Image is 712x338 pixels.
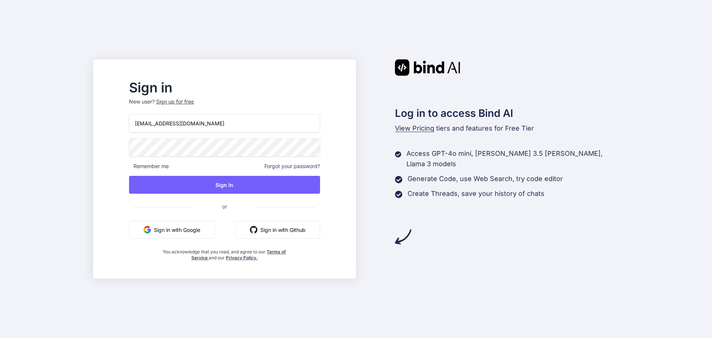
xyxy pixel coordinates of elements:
p: Access GPT-4o mini, [PERSON_NAME] 3.5 [PERSON_NAME], Llama 3 models [406,148,619,169]
span: View Pricing [395,124,434,132]
a: Terms of Service [191,249,286,260]
a: Privacy Policy. [226,255,258,260]
div: You acknowledge that you read, and agree to our and our [161,245,289,261]
h2: Log in to access Bind AI [395,105,619,121]
p: tiers and features for Free Tier [395,123,619,134]
p: New user? [129,98,320,114]
img: arrow [395,229,411,245]
p: Create Threads, save your history of chats [408,188,544,199]
span: Remember me [129,163,169,170]
span: Forgot your password? [264,163,320,170]
input: Login or Email [129,114,320,132]
h2: Sign in [129,82,320,93]
button: Sign in with Google [129,221,215,239]
img: github [250,226,257,233]
button: Sign in with Github [235,221,320,239]
button: Sign In [129,176,320,194]
span: or [192,197,257,216]
p: Generate Code, use Web Search, try code editor [408,174,563,184]
img: Bind AI logo [395,59,460,76]
img: google [144,226,151,233]
div: Sign up for free [156,98,194,105]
